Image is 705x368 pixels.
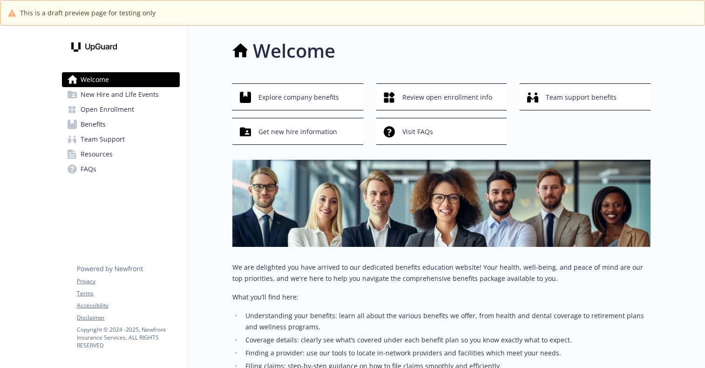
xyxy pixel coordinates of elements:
a: Benefits [62,117,180,132]
span: Benefits [81,117,106,132]
a: Resources [62,147,180,162]
span: Team support benefits [546,89,617,106]
span: Get new hire information [258,123,337,141]
p: We are delighted you have arrived to our dedicated benefits education website! Your health, well-... [232,262,651,284]
span: Explore company benefits [258,89,339,106]
a: Privacy [77,277,179,286]
span: Open Enrollment [81,102,134,117]
a: FAQs [62,162,180,177]
a: Disclaimer [77,313,179,322]
a: Terms [77,289,179,298]
a: Team Support [62,132,180,147]
a: Open Enrollment [62,102,180,117]
li: Coverage details: clearly see what’s covered under each benefit plan so you know exactly what to ... [243,334,651,346]
button: Review open enrollment info [376,83,507,110]
button: Team support benefits [520,83,651,110]
a: Accessibility [77,301,179,310]
span: Review open enrollment info [402,89,492,106]
p: Copyright © 2024 - 2025 , Newfront Insurance Services, ALL RIGHTS RESERVED [77,326,179,349]
button: Get new hire information [232,118,363,145]
li: Understanding your benefits: learn all about the various benefits we offer, from health and denta... [243,310,651,333]
button: Explore company benefits [232,83,363,110]
p: What you’ll find here: [232,292,651,303]
span: FAQs [81,162,96,177]
span: This is a draft preview page for testing only [20,8,156,18]
span: New Hire and Life Events [81,87,159,102]
span: Visit FAQs [402,123,433,141]
h1: Welcome [253,37,335,65]
button: Visit FAQs [376,118,507,145]
li: Finding a provider: use our tools to locate in-network providers and facilities which meet your n... [243,348,651,359]
a: Welcome [62,72,180,87]
img: overview page banner [232,160,651,247]
span: Welcome [81,72,109,87]
span: Resources [81,147,113,162]
a: New Hire and Life Events [62,87,180,102]
span: Team Support [81,132,125,147]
